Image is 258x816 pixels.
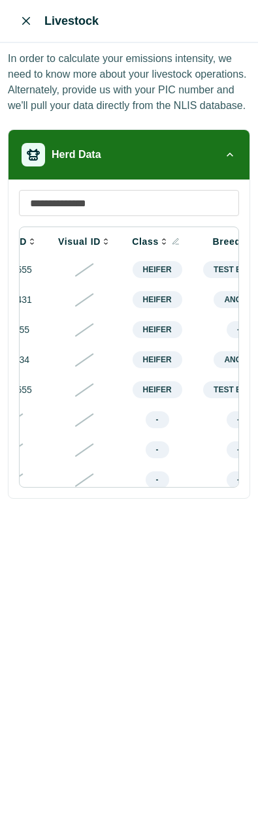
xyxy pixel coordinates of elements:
[227,321,250,338] span: -
[58,236,101,247] p: Visual ID
[146,471,169,488] span: -
[146,441,169,458] span: -
[133,321,182,338] span: Heifer
[133,291,182,308] span: Heifer
[133,351,182,368] span: Heifer
[146,411,169,428] span: -
[132,236,159,247] p: Class
[52,147,101,163] p: Herd Data
[227,441,250,458] span: -
[227,471,250,488] span: -
[44,12,99,30] p: Livestock
[8,130,250,180] button: Herd Data
[227,411,250,428] span: -
[16,10,37,31] button: Close
[8,180,250,498] div: Herd Data
[8,51,250,114] p: In order to calculate your emissions intensity, we need to know more about your livestock operati...
[133,261,182,278] span: Heifer
[212,236,240,247] p: Breed
[133,381,182,398] span: Heifer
